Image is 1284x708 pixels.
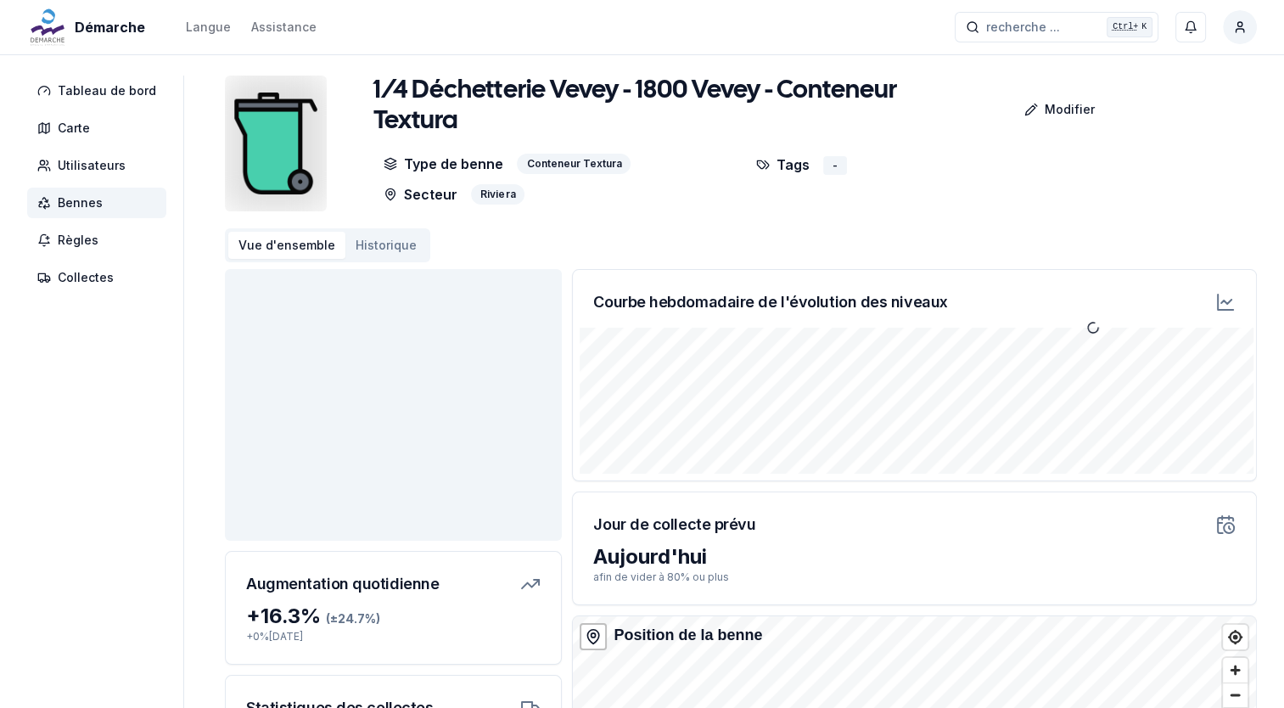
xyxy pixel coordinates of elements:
[345,232,427,259] button: Historique
[384,154,503,174] p: Type de benne
[593,513,755,537] h3: Jour de collecte prévu
[58,232,98,249] span: Règles
[228,232,345,259] button: Vue d'ensemble
[326,611,380,626] span: (± 24.7 %)
[58,120,90,137] span: Carte
[27,113,173,143] a: Carte
[593,543,1236,570] div: Aujourd'hui
[384,184,457,205] p: Secteur
[823,156,847,175] div: -
[186,19,231,36] div: Langue
[58,194,103,211] span: Bennes
[186,17,231,37] button: Langue
[75,17,145,37] span: Démarche
[58,157,126,174] span: Utilisateurs
[986,19,1060,36] span: recherche ...
[1045,101,1095,118] p: Modifier
[27,225,173,256] a: Règles
[517,154,631,174] div: Conteneur Textura
[246,603,541,630] div: + 16.3 %
[1223,683,1248,707] button: Zoom out
[1223,658,1248,683] button: Zoom in
[246,572,439,596] h3: Augmentation quotidienne
[756,154,810,175] p: Tags
[977,93,1108,126] a: Modifier
[471,184,524,205] div: Riviera
[1223,683,1248,707] span: Zoom out
[1223,625,1248,649] button: Find my location
[27,150,173,181] a: Utilisateurs
[58,82,156,99] span: Tableau de bord
[58,269,114,286] span: Collectes
[614,623,762,647] div: Position de la benne
[27,188,173,218] a: Bennes
[251,17,317,37] a: Assistance
[246,630,541,643] p: + 0 % [DATE]
[593,570,1236,584] p: afin de vider à 80% ou plus
[27,76,173,106] a: Tableau de bord
[27,262,173,293] a: Collectes
[225,76,327,211] img: bin Image
[593,290,947,314] h3: Courbe hebdomadaire de l'évolution des niveaux
[27,7,68,48] img: Démarche Logo
[373,76,976,137] h1: 1/4 Déchetterie Vevey - 1800 Vevey - Conteneur Textura
[955,12,1158,42] button: recherche ...Ctrl+K
[27,17,152,37] a: Démarche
